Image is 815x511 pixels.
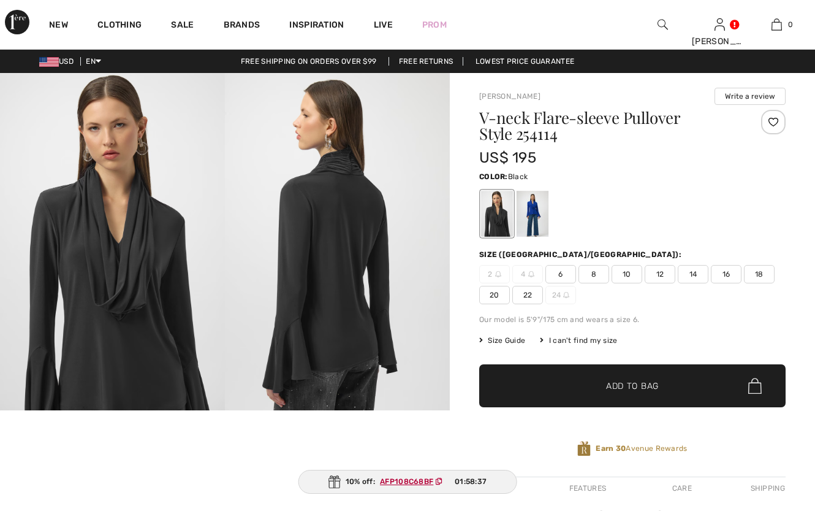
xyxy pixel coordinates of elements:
[481,191,513,237] div: Black
[466,57,585,66] a: Lowest Price Guarantee
[231,57,387,66] a: Free shipping on orders over $99
[540,335,617,346] div: I can't find my size
[328,475,341,488] img: Gift.svg
[39,57,59,67] img: US Dollar
[528,271,534,277] img: ring-m.svg
[715,88,786,105] button: Write a review
[563,292,569,298] img: ring-m.svg
[479,92,540,101] a: [PERSON_NAME]
[97,20,142,33] a: Clothing
[5,10,29,34] img: 1ère Avenue
[39,57,78,66] span: USD
[748,477,786,499] div: Shipping
[479,314,786,325] div: Our model is 5'9"/175 cm and wears a size 6.
[559,477,616,499] div: Features
[612,265,642,283] span: 10
[662,477,702,499] div: Care
[171,20,194,33] a: Sale
[479,149,536,166] span: US$ 195
[678,265,708,283] span: 14
[224,20,260,33] a: Brands
[744,265,775,283] span: 18
[788,19,793,30] span: 0
[517,191,548,237] div: Royal Sapphire 163
[479,364,786,407] button: Add to Bag
[715,18,725,30] a: Sign In
[645,265,675,283] span: 12
[711,265,741,283] span: 16
[479,335,525,346] span: Size Guide
[606,380,659,393] span: Add to Bag
[512,286,543,304] span: 22
[374,18,393,31] a: Live
[578,265,609,283] span: 8
[748,378,762,394] img: Bag.svg
[455,476,487,487] span: 01:58:37
[298,470,517,494] div: 10% off:
[389,57,464,66] a: Free Returns
[479,110,735,142] h1: V-neck Flare-sleeve Pullover Style 254114
[771,17,782,32] img: My Bag
[596,443,687,454] span: Avenue Rewards
[749,17,805,32] a: 0
[479,265,510,283] span: 2
[692,35,748,48] div: [PERSON_NAME]
[289,20,344,33] span: Inspiration
[479,172,508,181] span: Color:
[495,271,501,277] img: ring-m.svg
[422,18,447,31] a: Prom
[512,265,543,283] span: 4
[380,477,433,486] ins: AFP108C68BF
[658,17,668,32] img: search the website
[479,286,510,304] span: 20
[596,444,626,453] strong: Earn 30
[545,286,576,304] span: 24
[508,172,528,181] span: Black
[577,440,591,457] img: Avenue Rewards
[479,249,684,260] div: Size ([GEOGRAPHIC_DATA]/[GEOGRAPHIC_DATA]):
[86,57,101,66] span: EN
[545,265,576,283] span: 6
[49,20,68,33] a: New
[715,17,725,32] img: My Info
[225,73,450,410] img: V-Neck Flare-Sleeve Pullover Style 254114. 2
